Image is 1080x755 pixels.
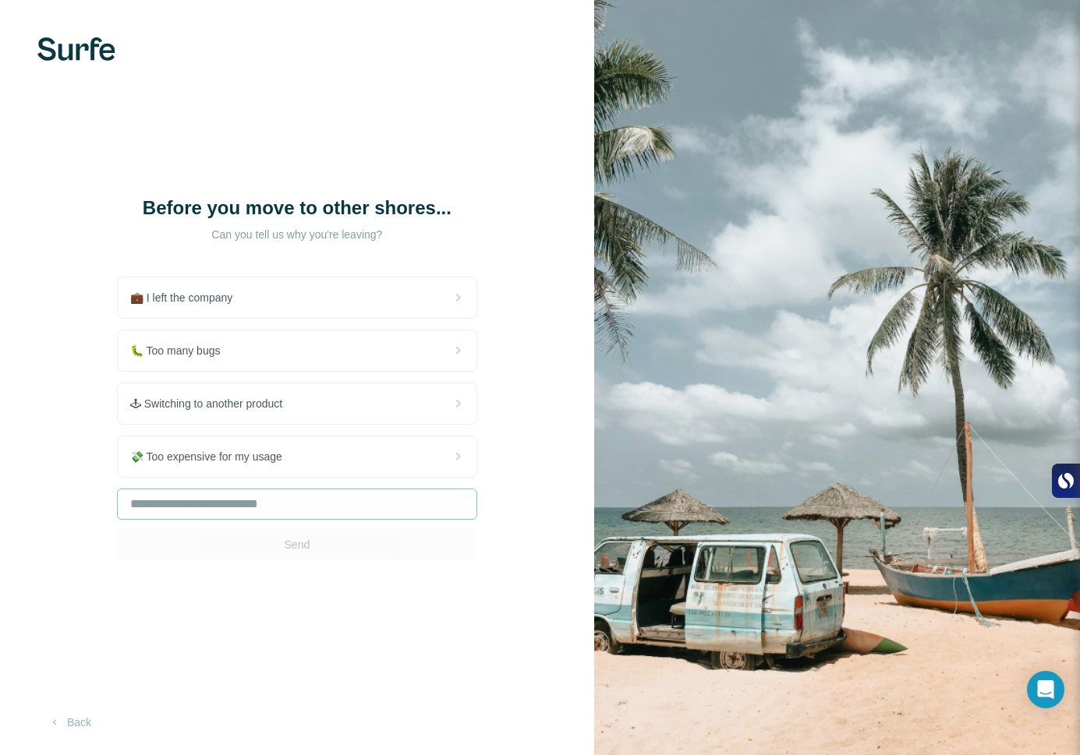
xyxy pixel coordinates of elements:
[130,396,295,411] span: 🕹 Switching to another product
[130,343,233,358] span: 🐛 Too many bugs
[37,37,115,61] img: Surfe's logo
[37,708,102,736] button: Back
[130,449,295,464] span: 💸 Too expensive for my usage
[141,227,453,242] p: Can you tell us why you're leaving?
[130,290,245,305] span: 💼 I left the company
[1027,671,1064,708] div: Open Intercom Messenger
[141,196,453,221] h1: Before you move to other shores...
